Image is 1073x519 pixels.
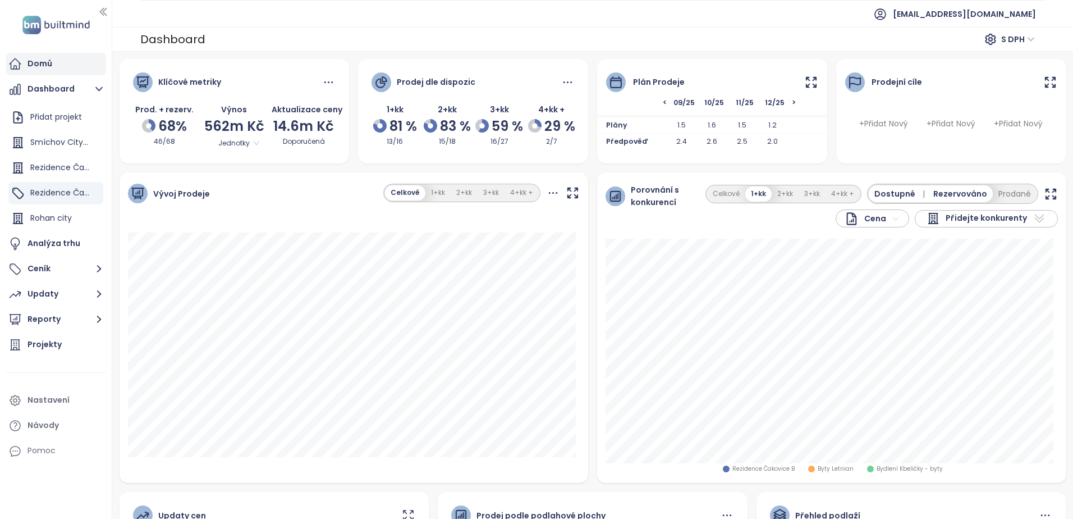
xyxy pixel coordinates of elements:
span: 2.0 [758,136,788,148]
div: 15/18 [424,136,470,147]
a: Nastavení [6,389,106,412]
button: 3+kk [478,185,505,201]
div: Nastavení [27,393,70,407]
div: Plán prodeje [633,76,685,88]
span: Předpověď [606,136,667,148]
button: 1+kk [425,185,451,201]
span: 4+kk + [538,104,565,115]
button: Dashboard [6,78,106,101]
div: Rohan city [8,207,103,230]
span: > [792,98,818,113]
a: Návody [6,415,106,437]
span: 562m Kč [204,117,264,135]
span: + Přidat nový [923,113,980,134]
span: 29 % [544,116,575,137]
div: 13/16 [372,136,418,147]
span: S DPH [1001,31,1035,48]
span: < [606,98,667,113]
span: Rezidence Čakovice B [30,187,116,198]
span: Rezidence Čakovice B [732,465,795,474]
div: Aktualizace ceny [272,103,336,116]
div: Návody [27,418,59,432]
button: Prodané [993,185,1037,202]
div: Prodejní cíle [872,76,922,88]
div: Projekty [27,338,62,352]
span: Porovnání s konkurencí [631,184,684,208]
span: [EMAIL_ADDRESS][DOMAIN_NAME] [893,1,1036,28]
span: 1.5 [667,120,697,130]
button: 4+kk + [826,186,860,202]
span: Jednotky [206,137,262,149]
button: Celkově [385,185,425,201]
span: | [923,188,925,199]
div: Cena [845,212,886,226]
button: Celkově [707,186,745,202]
div: Přidat projekt [8,106,103,129]
div: 46/68 [133,136,197,147]
div: Rezidence Čakovice D [8,157,103,179]
div: Dashboard [140,29,205,49]
span: Dostupné [874,188,929,200]
div: Smíchov City 8 [8,131,103,154]
div: Analýza trhu [27,236,80,251]
span: 11/25 [731,98,757,113]
div: Rezidence Čakovice B [8,182,103,204]
span: Prod. + rezerv. [135,104,194,115]
span: 10/25 [701,98,727,113]
span: Byty Letnian [818,465,854,474]
div: Přidat projekt [30,110,82,124]
span: 83 % [440,116,471,137]
span: 1.5 [727,120,758,130]
button: Updaty [6,283,106,306]
span: 12/25 [762,98,787,113]
span: 2+kk [438,104,457,115]
span: Rezidence Čakovice D [30,162,117,173]
button: 2+kk [451,185,478,201]
button: 3+kk [799,186,826,202]
div: Pomoc [27,444,56,458]
div: Pomoc [6,440,106,462]
span: 09/25 [671,98,696,113]
div: Výnos [202,103,266,116]
a: Projekty [6,334,106,356]
span: 2.4 [667,136,697,148]
div: Updaty [27,287,58,301]
span: + Přidat nový [990,113,1047,134]
button: 1+kk [745,186,772,202]
span: Přidejte konkurenty [946,212,1027,225]
span: 1.6 [697,120,727,130]
img: logo [19,13,93,37]
a: Analýza trhu [6,233,106,255]
button: Reporty [6,308,106,331]
span: Vývoj Prodeje [153,188,210,200]
span: 2.6 [697,136,727,148]
a: Domů [6,53,106,75]
span: 59 % [492,116,523,137]
button: Ceník [6,258,106,280]
span: Rezervováno [933,188,987,200]
button: 4+kk + [505,185,539,201]
span: 2.5 [727,136,758,148]
span: + Přidat nový [855,113,912,134]
span: 3+kk [490,104,509,115]
div: Prodej dle dispozic [397,76,475,88]
span: 1+kk [387,104,403,115]
button: 2+kk [772,186,799,202]
span: Plány [606,120,667,130]
div: 16/27 [476,136,522,147]
span: 1.2 [758,120,788,130]
div: Doporučená [272,136,336,147]
div: 2/7 [528,136,575,147]
span: Bydlení Kbeličky - byty [877,465,943,474]
span: 81 % [389,116,417,137]
span: Smíchov City 8 [30,136,90,148]
span: 14.6m Kč [273,117,334,135]
span: 68% [158,116,187,137]
div: Klíčové metriky [158,76,221,88]
span: Rohan city [30,212,72,224]
div: Domů [27,57,52,71]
